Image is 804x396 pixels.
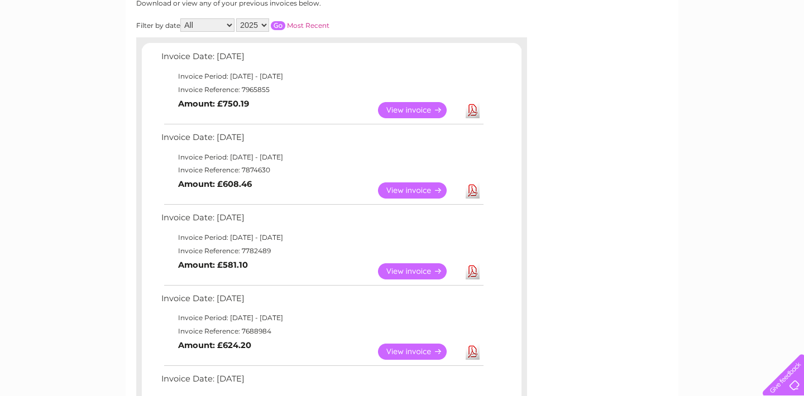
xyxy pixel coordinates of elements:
[635,47,660,56] a: Energy
[466,182,480,199] a: Download
[178,179,252,189] b: Amount: £608.46
[378,182,460,199] a: View
[767,47,793,56] a: Log out
[466,102,480,118] a: Download
[178,260,248,270] b: Amount: £581.10
[159,151,485,164] td: Invoice Period: [DATE] - [DATE]
[287,21,329,30] a: Most Recent
[594,6,671,20] a: 0333 014 3131
[178,340,251,350] b: Amount: £624.20
[159,231,485,244] td: Invoice Period: [DATE] - [DATE]
[159,83,485,96] td: Invoice Reference: 7965855
[159,130,485,151] td: Invoice Date: [DATE]
[707,47,723,56] a: Blog
[378,102,460,118] a: View
[159,371,485,392] td: Invoice Date: [DATE]
[159,70,485,83] td: Invoice Period: [DATE] - [DATE]
[730,47,757,56] a: Contact
[178,99,249,109] b: Amount: £750.19
[466,263,480,279] a: Download
[136,18,429,32] div: Filter by date
[667,47,700,56] a: Telecoms
[466,344,480,360] a: Download
[159,325,485,338] td: Invoice Reference: 7688984
[159,291,485,312] td: Invoice Date: [DATE]
[378,263,460,279] a: View
[159,311,485,325] td: Invoice Period: [DATE] - [DATE]
[378,344,460,360] a: View
[159,210,485,231] td: Invoice Date: [DATE]
[159,163,485,177] td: Invoice Reference: 7874630
[159,244,485,258] td: Invoice Reference: 7782489
[139,6,667,54] div: Clear Business is a trading name of Verastar Limited (registered in [GEOGRAPHIC_DATA] No. 3667643...
[607,47,629,56] a: Water
[159,49,485,70] td: Invoice Date: [DATE]
[28,29,85,63] img: logo.png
